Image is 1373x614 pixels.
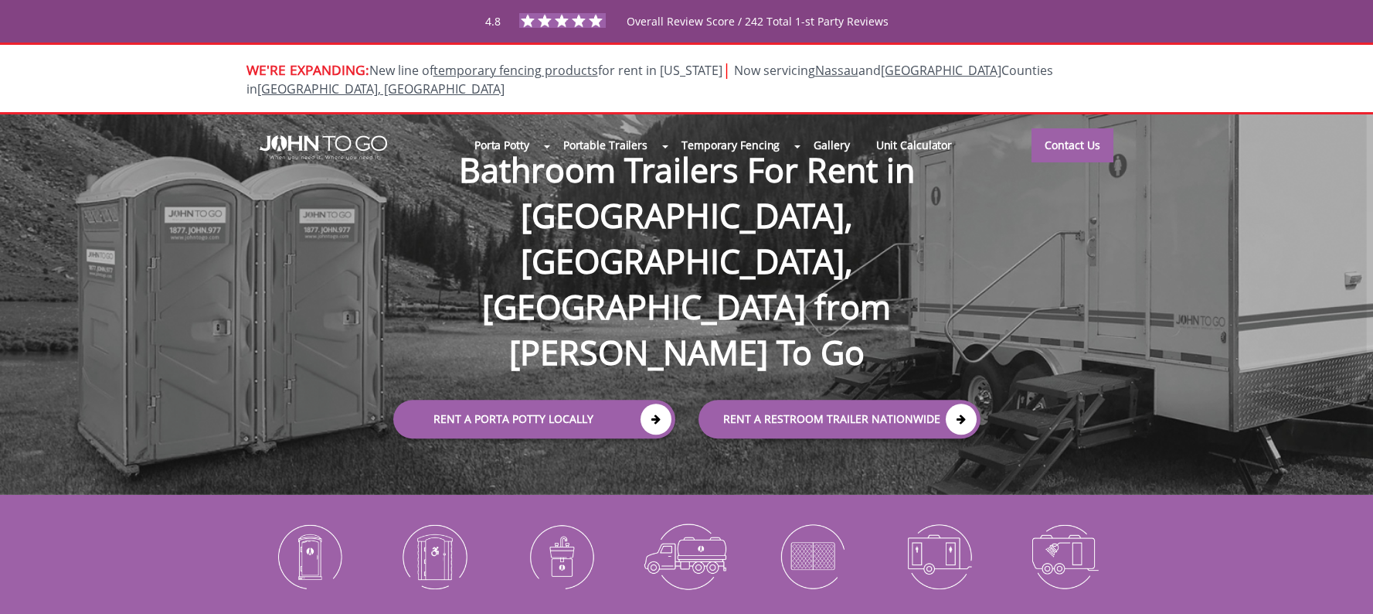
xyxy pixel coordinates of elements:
[698,401,980,439] a: rent a RESTROOM TRAILER Nationwide
[668,128,793,162] a: Temporary Fencing
[815,62,858,79] a: Nassau
[433,62,598,79] a: temporary fencing products
[485,14,501,29] span: 4.8
[881,62,1001,79] a: [GEOGRAPHIC_DATA]
[393,401,675,439] a: Rent a Porta Potty Locally
[722,59,731,80] span: |
[550,128,661,162] a: Portable Trailers
[800,128,862,162] a: Gallery
[461,128,542,162] a: Porta Potty
[246,60,369,79] span: WE'RE EXPANDING:
[260,135,387,160] img: JOHN to go
[258,516,361,596] img: Portable-Toilets-icon_N.png
[246,62,1053,98] span: New line of for rent in [US_STATE]
[257,80,505,97] a: [GEOGRAPHIC_DATA], [GEOGRAPHIC_DATA]
[509,516,612,596] img: Portable-Sinks-icon_N.png
[627,14,889,60] span: Overall Review Score / 242 Total 1-st Party Reviews
[635,516,738,596] img: Waste-Services-icon_N.png
[378,97,996,376] h1: Bathroom Trailers For Rent in [GEOGRAPHIC_DATA], [GEOGRAPHIC_DATA], [GEOGRAPHIC_DATA] from [PERSO...
[1013,516,1116,596] img: Shower-Trailers-icon_N.png
[761,516,864,596] img: Temporary-Fencing-cion_N.png
[383,516,486,596] img: ADA-Accessible-Units-icon_N.png
[863,128,966,162] a: Unit Calculator
[1031,128,1113,162] a: Contact Us
[887,516,990,596] img: Restroom-Trailers-icon_N.png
